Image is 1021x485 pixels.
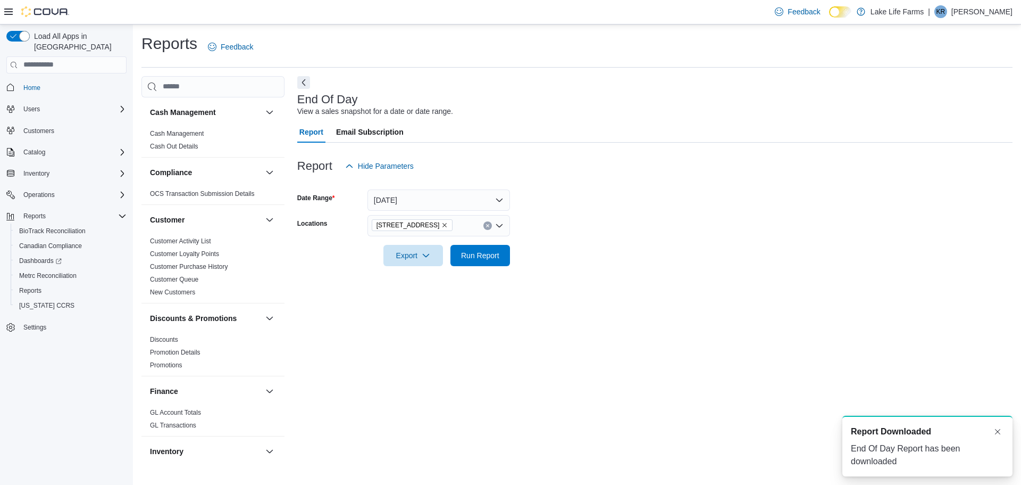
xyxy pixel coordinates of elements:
[30,31,127,52] span: Load All Apps in [GEOGRAPHIC_DATA]
[263,385,276,398] button: Finance
[19,81,127,94] span: Home
[150,107,216,118] h3: Cash Management
[2,187,131,202] button: Operations
[15,269,81,282] a: Metrc Reconciliation
[141,33,197,54] h1: Reports
[19,320,127,334] span: Settings
[441,222,448,228] button: Remove 4116 17 Mile Road from selection in this group
[150,446,183,457] h3: Inventory
[297,194,335,202] label: Date Range
[23,84,40,92] span: Home
[150,289,195,296] a: New Customers
[150,335,178,344] span: Discounts
[341,155,418,177] button: Hide Parameters
[19,188,127,201] span: Operations
[150,386,178,397] h3: Finance
[23,105,40,113] span: Users
[829,6,851,18] input: Dark Mode
[358,161,414,171] span: Hide Parameters
[991,425,1004,438] button: Dismiss toast
[150,250,219,258] span: Customer Loyalty Points
[150,313,261,324] button: Discounts & Promotions
[15,240,86,252] a: Canadian Compliance
[297,76,310,89] button: Next
[150,167,261,178] button: Compliance
[263,213,276,226] button: Customer
[376,220,440,231] span: [STREET_ADDRESS]
[11,268,131,283] button: Metrc Reconciliation
[2,145,131,160] button: Catalog
[141,187,284,204] div: Compliance
[15,225,90,237] a: BioTrack Reconciliation
[23,323,46,332] span: Settings
[6,76,127,363] nav: Complex example
[150,348,200,357] span: Promotion Details
[141,235,284,303] div: Customer
[150,190,255,198] a: OCS Transaction Submission Details
[771,1,824,22] a: Feedback
[297,219,328,228] label: Locations
[15,284,46,297] a: Reports
[15,299,79,312] a: [US_STATE] CCRS
[150,275,198,284] span: Customer Queue
[15,240,127,252] span: Canadian Compliance
[2,319,131,335] button: Settings
[483,221,492,230] button: Clear input
[150,237,211,245] a: Customer Activity List
[788,6,820,17] span: Feedback
[150,263,228,270] a: Customer Purchase History
[297,93,358,106] h3: End Of Day
[15,254,127,267] span: Dashboards
[19,321,51,334] a: Settings
[461,250,499,261] span: Run Report
[150,361,182,369] a: Promotions
[19,124,127,137] span: Customers
[299,121,323,143] span: Report
[19,242,82,250] span: Canadian Compliance
[297,160,332,172] h3: Report
[221,42,253,52] span: Feedback
[263,445,276,458] button: Inventory
[11,239,131,253] button: Canadian Compliance
[19,125,58,137] a: Customers
[19,210,127,223] span: Reports
[15,299,127,312] span: Washington CCRS
[141,127,284,157] div: Cash Management
[263,106,276,119] button: Cash Management
[150,107,261,118] button: Cash Management
[851,425,931,438] span: Report Downloaded
[150,313,237,324] h3: Discounts & Promotions
[297,106,453,117] div: View a sales snapshot for a date or date range.
[851,442,1004,468] div: End Of Day Report has been downloaded
[19,103,44,116] button: Users
[2,80,131,95] button: Home
[150,422,196,429] a: GL Transactions
[150,129,204,138] span: Cash Management
[2,123,131,138] button: Customers
[934,5,947,18] div: Kate Rossow
[19,146,49,159] button: Catalog
[150,190,255,198] span: OCS Transaction Submission Details
[150,130,204,137] a: Cash Management
[951,5,1012,18] p: [PERSON_NAME]
[19,272,77,280] span: Metrc Reconciliation
[11,253,131,268] a: Dashboards
[19,167,54,180] button: Inventory
[367,190,510,211] button: [DATE]
[383,245,443,266] button: Export
[150,262,228,271] span: Customer Purchase History
[23,169,49,178] span: Inventory
[23,127,54,135] span: Customers
[150,386,261,397] button: Finance
[19,103,127,116] span: Users
[19,301,74,310] span: [US_STATE] CCRS
[936,5,945,18] span: KR
[851,425,1004,438] div: Notification
[2,166,131,181] button: Inventory
[372,219,453,231] span: 4116 17 Mile Road
[928,5,930,18] p: |
[150,446,261,457] button: Inventory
